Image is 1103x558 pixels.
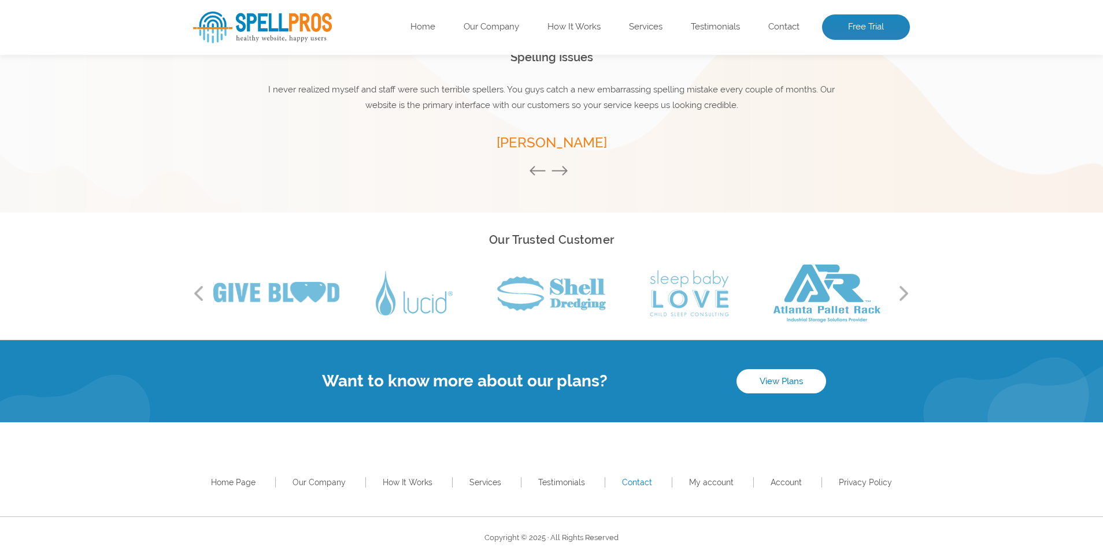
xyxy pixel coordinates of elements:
[629,21,662,33] a: Services
[547,21,601,33] a: How It Works
[193,230,910,250] h2: Our Trusted Customer
[469,478,501,487] a: Services
[497,276,606,311] img: Shell Dredging
[768,21,800,33] a: Contact
[898,285,910,302] button: Next
[213,282,339,305] img: Give Blood
[839,478,892,487] a: Privacy Policy
[383,478,432,487] a: How It Works
[822,14,910,40] a: Free Trial
[293,478,346,487] a: Our Company
[376,271,453,315] img: Lucid
[538,478,585,487] a: Testimonials
[691,21,740,33] a: Testimonials
[193,371,736,390] h4: Want to know more about our plans?
[650,270,729,317] img: Sleep Baby Love
[689,478,734,487] a: My account
[410,21,435,33] a: Home
[736,369,826,393] a: View Plans
[622,478,652,487] a: Contact
[464,21,519,33] a: Our Company
[211,478,256,487] a: Home Page
[551,165,574,178] button: Next
[193,12,332,43] img: SpellPros
[771,478,802,487] a: Account
[193,285,205,302] button: Previous
[193,474,910,490] nav: Footer Primary Menu
[529,165,552,178] button: Previous
[484,533,619,542] span: Copyright © 2025 · All Rights Reserved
